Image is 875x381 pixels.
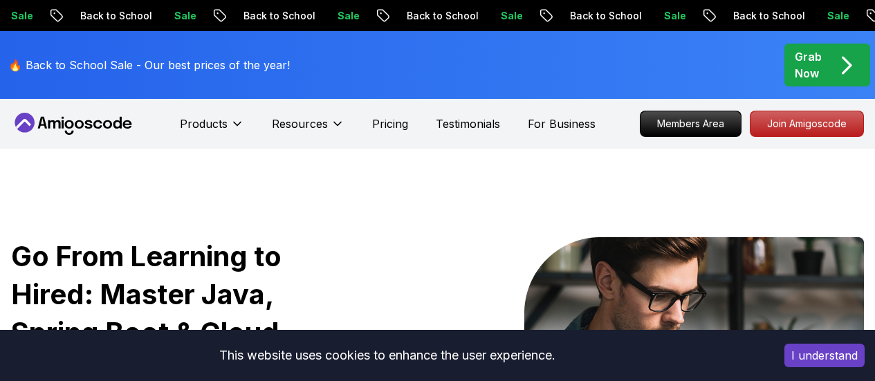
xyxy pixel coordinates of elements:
[180,115,244,143] button: Products
[641,111,741,136] p: Members Area
[10,340,764,371] div: This website uses cookies to enhance the user experience.
[640,111,742,137] a: Members Area
[750,111,863,136] p: Join Amigoscode
[220,9,314,23] p: Back to School
[180,115,228,132] p: Products
[8,57,290,73] p: 🔥 Back to School Sale - Our best prices of the year!
[710,9,804,23] p: Back to School
[383,9,477,23] p: Back to School
[272,115,344,143] button: Resources
[436,115,500,132] a: Testimonials
[57,9,151,23] p: Back to School
[795,48,822,82] p: Grab Now
[546,9,641,23] p: Back to School
[784,344,865,367] button: Accept cookies
[641,9,685,23] p: Sale
[151,9,195,23] p: Sale
[528,115,596,132] a: For Business
[750,111,864,137] a: Join Amigoscode
[272,115,328,132] p: Resources
[314,9,358,23] p: Sale
[372,115,408,132] a: Pricing
[477,9,522,23] p: Sale
[804,9,848,23] p: Sale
